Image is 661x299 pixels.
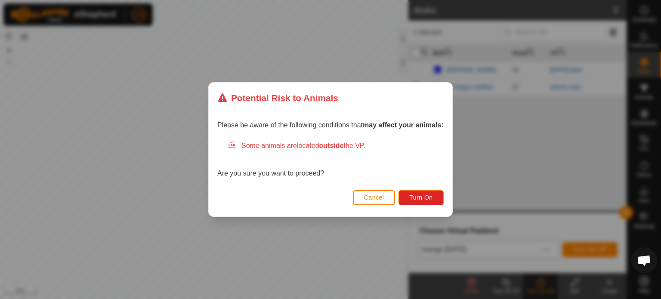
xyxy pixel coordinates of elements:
span: Please be aware of the following conditions that [217,121,444,129]
div: Some animals are [228,141,444,151]
div: Potential Risk to Animals [217,91,338,105]
div: Are you sure you want to proceed? [217,141,444,179]
strong: outside [319,142,344,149]
a: Open chat [631,247,657,273]
button: Cancel [353,190,395,205]
span: Turn On [410,194,433,201]
span: located the VP. [297,142,365,149]
button: Turn On [399,190,444,205]
span: Cancel [364,194,384,201]
strong: may affect your animals: [363,121,444,129]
